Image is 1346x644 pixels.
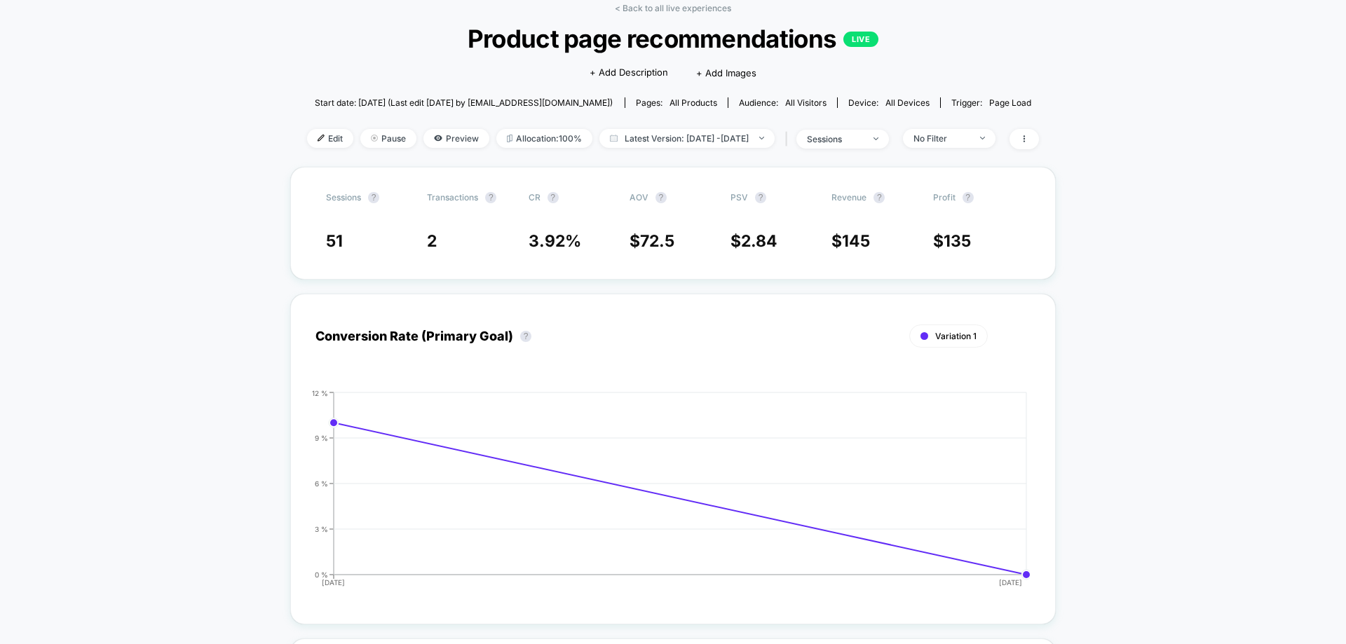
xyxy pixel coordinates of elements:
[636,97,717,108] div: Pages:
[368,192,379,203] button: ?
[989,97,1031,108] span: Page Load
[837,97,940,108] span: Device:
[427,192,478,203] span: Transactions
[759,137,764,139] img: end
[360,129,416,148] span: Pause
[999,578,1022,587] tspan: [DATE]
[933,231,971,251] span: $
[423,129,489,148] span: Preview
[831,231,870,251] span: $
[496,129,592,148] span: Allocation: 100%
[610,135,618,142] img: calendar
[782,129,796,149] span: |
[739,97,827,108] div: Audience:
[307,129,353,148] span: Edit
[873,137,878,140] img: end
[315,479,328,487] tspan: 6 %
[831,192,866,203] span: Revenue
[630,192,648,203] span: AOV
[315,97,613,108] span: Start date: [DATE] (Last edit [DATE] by [EMAIL_ADDRESS][DOMAIN_NAME])
[885,97,930,108] span: all devices
[322,578,345,587] tspan: [DATE]
[326,192,361,203] span: Sessions
[301,389,1017,599] div: CONVERSION_RATE
[785,97,827,108] span: All Visitors
[315,433,328,441] tspan: 9 %
[318,135,325,142] img: edit
[913,133,970,144] div: No Filter
[485,192,496,203] button: ?
[630,231,674,251] span: $
[807,134,863,144] div: sessions
[312,388,328,397] tspan: 12 %
[427,231,437,251] span: 2
[873,192,885,203] button: ?
[326,231,343,251] span: 51
[615,3,731,13] a: < Back to all live experiences
[548,192,559,203] button: ?
[980,137,985,139] img: end
[755,192,766,203] button: ?
[935,331,977,341] span: Variation 1
[669,97,717,108] span: all products
[371,135,378,142] img: end
[730,231,777,251] span: $
[933,192,956,203] span: Profit
[843,32,878,47] p: LIVE
[315,524,328,533] tspan: 3 %
[963,192,974,203] button: ?
[590,66,668,80] span: + Add Description
[655,192,667,203] button: ?
[344,24,1002,53] span: Product page recommendations
[842,231,870,251] span: 145
[944,231,971,251] span: 135
[599,129,775,148] span: Latest Version: [DATE] - [DATE]
[730,192,748,203] span: PSV
[696,67,756,78] span: + Add Images
[529,192,541,203] span: CR
[741,231,777,251] span: 2.84
[315,570,328,578] tspan: 0 %
[507,135,512,142] img: rebalance
[520,331,531,342] button: ?
[640,231,674,251] span: 72.5
[951,97,1031,108] div: Trigger:
[529,231,581,251] span: 3.92 %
